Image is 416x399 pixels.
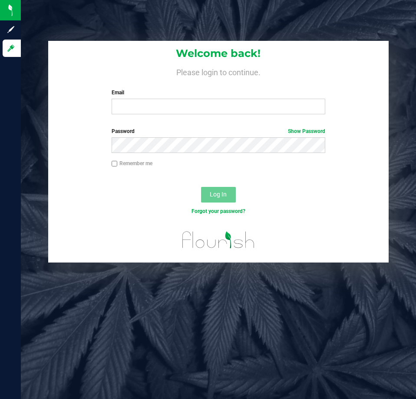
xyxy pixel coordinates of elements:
inline-svg: Log in [7,44,15,53]
inline-svg: Sign up [7,25,15,34]
a: Forgot your password? [191,208,245,214]
span: Password [112,128,135,134]
span: Log In [210,191,227,198]
label: Email [112,89,325,96]
a: Show Password [288,128,325,134]
h1: Welcome back! [48,48,388,59]
img: flourish_logo.svg [176,224,261,256]
input: Remember me [112,161,118,167]
h4: Please login to continue. [48,66,388,76]
button: Log In [201,187,236,203]
label: Remember me [112,160,152,167]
